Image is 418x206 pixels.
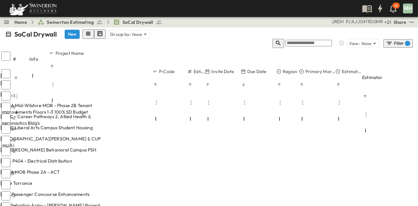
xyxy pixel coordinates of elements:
[346,18,350,25] div: Francisco J. Sanchez (frsanchez@swinerton.com)
[1,147,97,153] span: St. [PERSON_NAME] Behavioral Campus PSH
[1,113,102,126] span: SBVC - Career Pathways 2, Allied Health & Aeronautics Bldg's
[386,40,410,47] div: Filter
[110,31,131,38] p: Group by:
[384,19,391,25] p: + 21
[65,30,80,39] button: New
[1,191,89,198] span: LGB Passenger Concourse Enhancements
[1,191,10,200] input: Select row
[49,63,55,69] button: Sort
[13,50,29,68] div: #
[1,80,10,89] input: Select row
[38,19,103,25] a: Swinerton Estimating
[403,4,413,13] div: MH
[363,18,370,25] div: Haaris Tahmas (haaris.tahmas@swinerton.com)
[47,19,94,25] span: Swinerton Estimating
[122,19,153,25] span: SoCal Drywall
[376,18,383,25] div: Meghana Raj (meghana.raj@swinerton.com)
[1,180,10,189] input: Select row
[29,50,49,68] div: Info
[1,69,10,78] input: Select row
[369,18,377,25] div: Gerrad Gerber (gerrad.gerber@swinerton.com)
[1,158,10,167] input: Select row
[82,29,106,39] div: table view
[1,169,10,178] input: Select row
[1,169,60,175] span: UCLA MOB Phase 2A - ACT
[394,19,406,25] div: Share
[1,52,10,61] input: Select all rows
[1,91,10,101] input: Select row
[94,29,106,39] button: kanban view
[14,19,166,25] nav: breadcrumbs
[1,114,10,123] input: Select row
[1,180,32,186] span: Rove Torrance
[56,50,84,56] p: Project Name
[402,3,413,14] button: MH
[408,18,415,26] button: test
[383,39,413,48] button: Filter1
[14,19,27,25] a: Home
[362,40,372,47] p: None
[132,31,142,38] p: None
[351,18,357,25] div: Anthony Jimenez (anthony.jimenez@swinerton.com)
[113,19,162,25] a: SoCal Drywall
[394,3,398,8] p: 10
[14,30,57,39] p: SoCal Drywall
[349,40,360,47] p: View:
[8,2,58,15] img: 6c363589ada0b36f064d841b69d3a419a338230e66bb0a533688fa5cc3e9e735.png
[1,103,10,112] input: Select row
[1,125,10,134] input: Select row
[1,102,102,115] span: UCLA Mid-Wilshire MOB - Phase 2B Tenant Improvements Floors 1-3 100% SD Budget
[1,124,93,131] span: LBCC Liberal Arts Campus Student Housing
[337,18,344,25] div: Daryll Hayward (daryll.hayward@swinerton.com)
[357,18,363,25] div: Jorge Garcia (jorgarcia@swinerton.com)
[1,136,10,145] input: Select row
[406,48,409,54] h6: 1
[332,18,337,25] div: Joshua Russell (joshua.russell@swinerton.com)
[1,158,72,164] span: JWA P404 - Electrical Distribution
[82,29,94,39] button: row view
[9,92,17,100] div: + 3
[1,147,10,156] input: Select row
[1,135,102,149] span: [GEOGRAPHIC_DATA][PERSON_NAME] & CUP (NDA)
